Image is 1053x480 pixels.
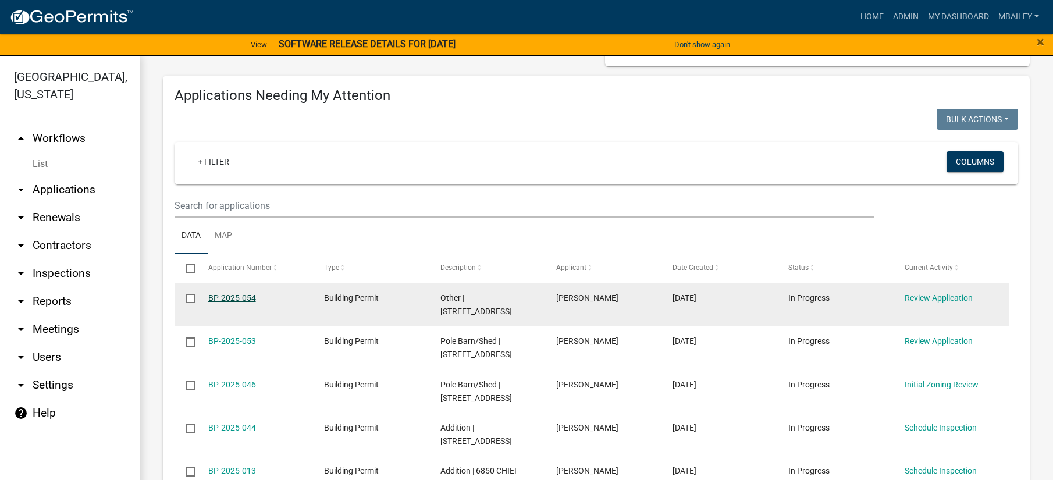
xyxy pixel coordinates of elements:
span: In Progress [788,293,830,303]
a: + Filter [188,151,239,172]
i: arrow_drop_down [14,211,28,225]
datatable-header-cell: Current Activity [893,254,1009,282]
span: Building Permit [324,293,379,303]
span: In Progress [788,380,830,389]
a: BP-2025-046 [208,380,256,389]
a: mbailey [994,6,1044,28]
i: arrow_drop_down [14,378,28,392]
a: BP-2025-013 [208,466,256,475]
span: 09/05/2025 [673,336,696,346]
span: Status [788,264,809,272]
i: arrow_drop_down [14,266,28,280]
datatable-header-cell: Date Created [661,254,777,282]
a: BP-2025-054 [208,293,256,303]
datatable-header-cell: Type [313,254,429,282]
a: Data [175,218,208,255]
datatable-header-cell: Application Number [197,254,313,282]
a: BP-2025-053 [208,336,256,346]
span: In Progress [788,466,830,475]
a: Schedule Inspection [905,466,977,475]
button: Bulk Actions [937,109,1018,130]
a: BP-2025-044 [208,423,256,432]
span: Pole Barn/Shed | 16742 BLACKHAWK RD [440,380,512,403]
a: Schedule Inspection [905,423,977,432]
span: Pole Barn/Shed | 16742 BLACKHAWK RD [440,336,512,359]
datatable-header-cell: Select [175,254,197,282]
span: Building Permit [324,336,379,346]
span: Applicant [556,264,586,272]
span: Larry Snakenberg [556,380,618,389]
i: arrow_drop_down [14,294,28,308]
span: Type [324,264,339,272]
span: 08/03/2025 [673,423,696,432]
span: 08/08/2025 [673,380,696,389]
a: View [246,35,272,54]
span: Current Activity [905,264,953,272]
i: arrow_drop_down [14,350,28,364]
i: arrow_drop_down [14,239,28,253]
i: arrow_drop_up [14,131,28,145]
a: Review Application [905,336,973,346]
span: In Progress [788,423,830,432]
a: Admin [888,6,923,28]
h4: Applications Needing My Attention [175,87,1018,104]
span: Building Permit [324,466,379,475]
span: In Progress [788,336,830,346]
button: Don't show again [670,35,735,54]
span: Application Number [208,264,272,272]
a: Map [208,218,239,255]
datatable-header-cell: Status [777,254,894,282]
strong: SOFTWARE RELEASE DETAILS FOR [DATE] [279,38,456,49]
span: Ryanne Prochnow [556,293,618,303]
span: Larry Snakenberg [556,336,618,346]
i: arrow_drop_down [14,322,28,336]
i: arrow_drop_down [14,183,28,197]
span: Susan Dudley [556,466,618,475]
i: help [14,406,28,420]
span: Building Permit [324,423,379,432]
span: Addition | 17930 87 ST [440,423,512,446]
button: Columns [947,151,1004,172]
datatable-header-cell: Description [429,254,545,282]
span: Other | 7114 77 ST [440,293,512,316]
a: My Dashboard [923,6,994,28]
a: Home [856,6,888,28]
input: Search for applications [175,194,874,218]
span: 04/14/2025 [673,466,696,475]
span: 09/08/2025 [673,293,696,303]
a: Review Application [905,293,973,303]
a: Initial Zoning Review [905,380,979,389]
span: × [1037,34,1044,50]
span: Richard Smith [556,423,618,432]
span: Date Created [673,264,713,272]
span: Building Permit [324,380,379,389]
datatable-header-cell: Applicant [545,254,661,282]
button: Close [1037,35,1044,49]
span: Description [440,264,476,272]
